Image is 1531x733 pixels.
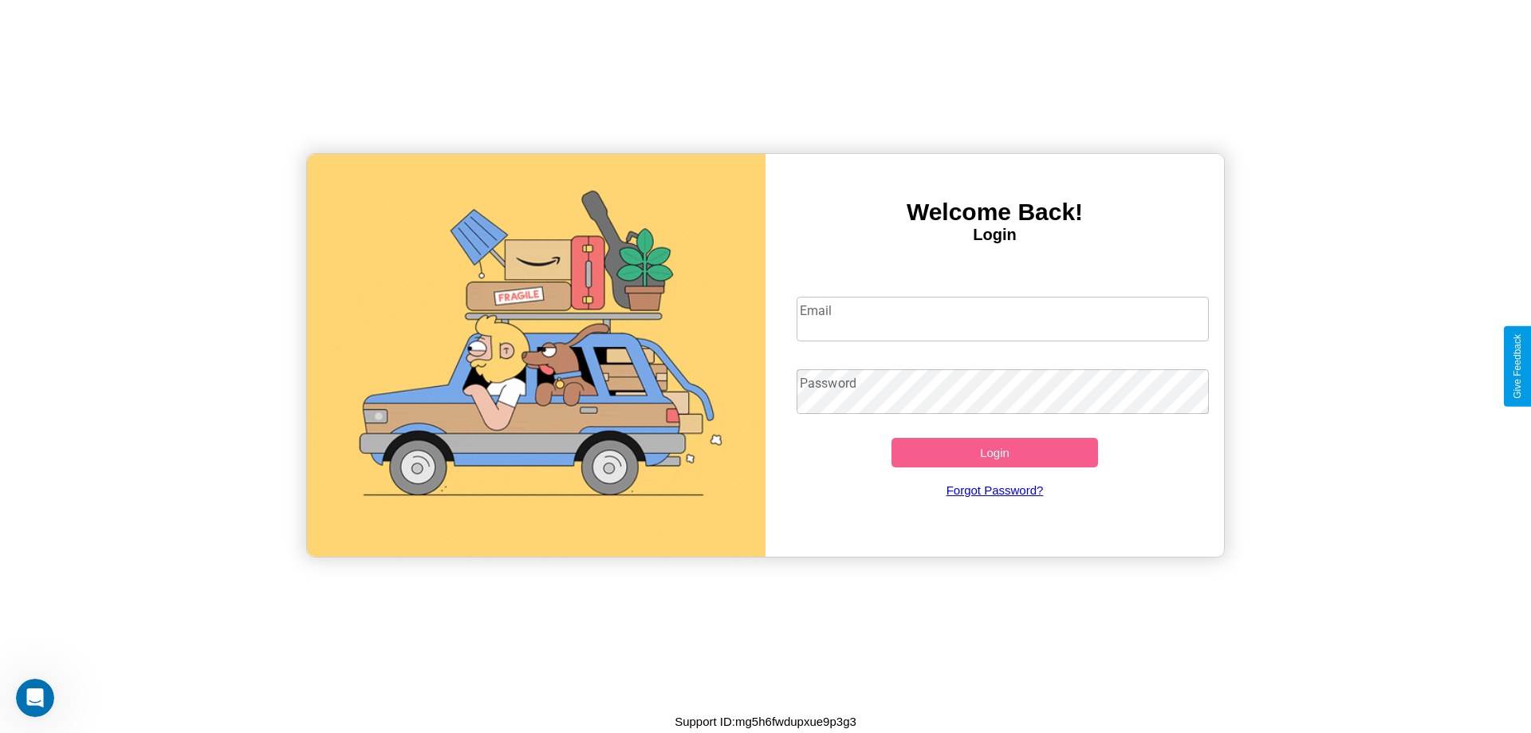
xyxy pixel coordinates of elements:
a: Forgot Password? [789,467,1202,513]
button: Login [891,438,1098,467]
h3: Welcome Back! [765,199,1224,226]
h4: Login [765,226,1224,244]
div: Give Feedback [1512,334,1523,399]
iframe: Intercom live chat [16,679,54,717]
img: gif [307,154,765,557]
p: Support ID: mg5h6fwdupxue9p3g3 [675,711,856,732]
